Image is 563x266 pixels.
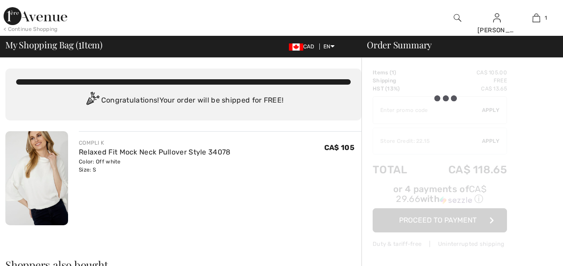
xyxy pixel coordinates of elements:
[493,13,501,23] img: My Info
[5,131,68,225] img: Relaxed Fit Mock Neck Pullover Style 34078
[16,92,351,110] div: Congratulations! Your order will be shipped for FREE!
[83,92,101,110] img: Congratulation2.svg
[289,43,318,50] span: CAD
[79,139,231,147] div: COMPLI K
[493,13,501,22] a: Sign In
[506,239,554,262] iframe: Opens a widget where you can find more information
[323,43,335,50] span: EN
[5,40,103,49] span: My Shopping Bag ( Item)
[477,26,516,35] div: [PERSON_NAME]
[454,13,461,23] img: search the website
[517,13,555,23] a: 1
[545,14,547,22] span: 1
[79,158,231,174] div: Color: Off white Size: S
[78,38,82,50] span: 1
[4,7,67,25] img: 1ère Avenue
[533,13,540,23] img: My Bag
[324,143,354,152] span: CA$ 105
[79,148,231,156] a: Relaxed Fit Mock Neck Pullover Style 34078
[4,25,58,33] div: < Continue Shopping
[356,40,558,49] div: Order Summary
[289,43,303,51] img: Canadian Dollar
